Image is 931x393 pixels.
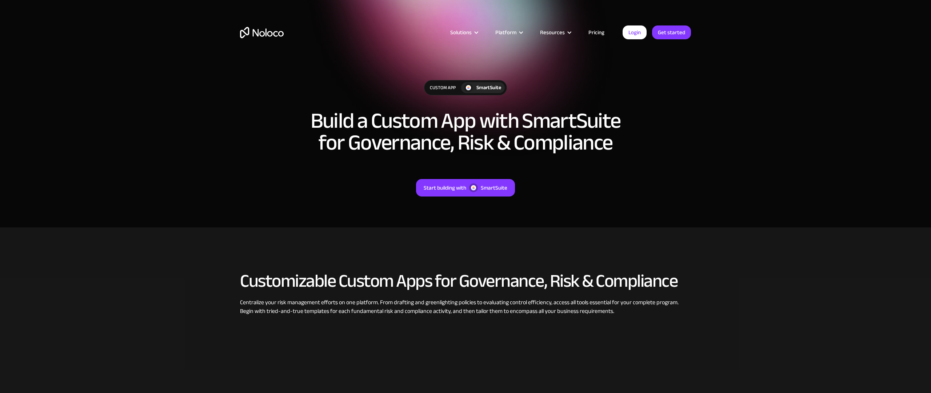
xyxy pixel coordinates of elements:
div: SmartSuite [481,183,507,192]
div: Custom App [424,80,461,95]
h1: Build a Custom App with SmartSuite for Governance, Risk & Compliance [302,110,629,154]
div: Resources [540,28,565,37]
a: Pricing [579,28,614,37]
div: Platform [486,28,531,37]
div: SmartSuite [476,84,501,92]
div: Solutions [441,28,486,37]
a: home [240,27,284,38]
div: Start building with [424,183,466,192]
div: Platform [495,28,516,37]
div: Resources [531,28,579,37]
a: Get started [652,25,691,39]
a: Login [623,25,647,39]
div: Centralize your risk management efforts on one platform. From drafting and greenlighting policies... [240,298,691,315]
div: Solutions [450,28,472,37]
h2: Customizable Custom Apps for Governance, Risk & Compliance [240,271,691,291]
a: Start building withSmartSuite [416,179,515,196]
